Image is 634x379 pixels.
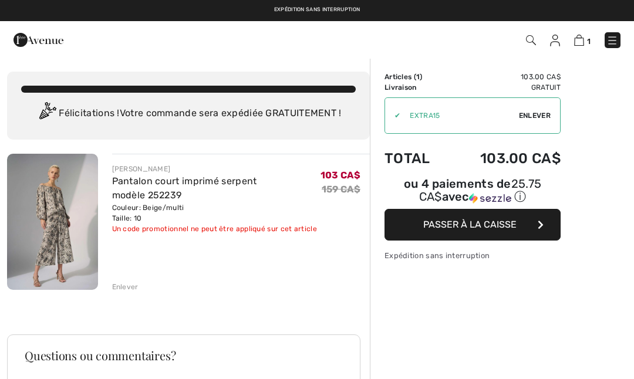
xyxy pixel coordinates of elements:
input: Code promo [400,98,519,133]
a: Pantalon court imprimé serpent modèle 252239 [112,175,257,201]
img: Recherche [526,35,536,45]
div: [PERSON_NAME] [112,164,321,174]
div: ✔ [385,110,400,121]
span: 25.75 CA$ [419,177,542,204]
img: Menu [606,35,618,46]
span: 1 [416,73,420,81]
img: Mes infos [550,35,560,46]
img: Pantalon court imprimé serpent modèle 252239 [7,154,98,290]
span: 103 CA$ [321,170,360,181]
div: Enlever [112,282,139,292]
div: Félicitations ! Votre commande sera expédiée GRATUITEMENT ! [21,102,356,126]
td: Gratuit [448,82,561,93]
img: Sezzle [469,193,511,204]
div: Un code promotionnel ne peut être appliqué sur cet article [112,224,321,234]
a: 1ère Avenue [14,33,63,45]
a: 1 [574,33,591,47]
td: Livraison [385,82,448,93]
button: Passer à la caisse [385,209,561,241]
h3: Questions ou commentaires? [25,350,343,361]
span: 1 [587,37,591,46]
div: ou 4 paiements de avec [385,178,561,205]
img: 1ère Avenue [14,28,63,52]
div: ou 4 paiements de25.75 CA$avecSezzle Cliquez pour en savoir plus sur Sezzle [385,178,561,209]
div: Expédition sans interruption [385,250,561,261]
td: Total [385,138,448,178]
td: Articles ( ) [385,72,448,82]
span: Passer à la caisse [423,219,517,230]
img: Congratulation2.svg [35,102,59,126]
span: Enlever [519,110,551,121]
s: 159 CA$ [322,184,360,195]
td: 103.00 CA$ [448,72,561,82]
td: 103.00 CA$ [448,138,561,178]
div: Couleur: Beige/multi Taille: 10 [112,202,321,224]
img: Panier d'achat [574,35,584,46]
